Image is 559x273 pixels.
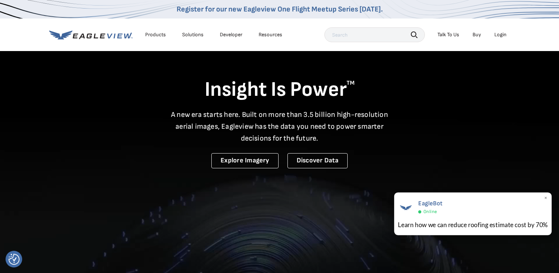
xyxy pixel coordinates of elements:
a: Developer [220,31,242,38]
button: Consent Preferences [8,254,20,265]
div: Solutions [182,31,204,38]
div: Resources [259,31,282,38]
div: Login [494,31,507,38]
div: Learn how we can reduce roofing estimate cost by 70% [398,220,548,229]
span: Online [423,209,437,215]
img: Revisit consent button [8,254,20,265]
p: A new era starts here. Built on more than 3.5 billion high-resolution aerial images, Eagleview ha... [167,109,393,144]
a: Discover Data [287,153,348,168]
div: Talk To Us [437,31,459,38]
h1: Insight Is Power [49,77,510,103]
div: Products [145,31,166,38]
a: Register for our new Eagleview One Flight Meetup Series [DATE]. [177,5,383,14]
sup: TM [347,80,355,87]
span: EagleBot [418,200,442,207]
img: EagleBot [398,200,413,215]
a: Explore Imagery [211,153,279,168]
a: Buy [473,31,481,38]
span: × [544,195,548,202]
input: Search [324,27,425,42]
